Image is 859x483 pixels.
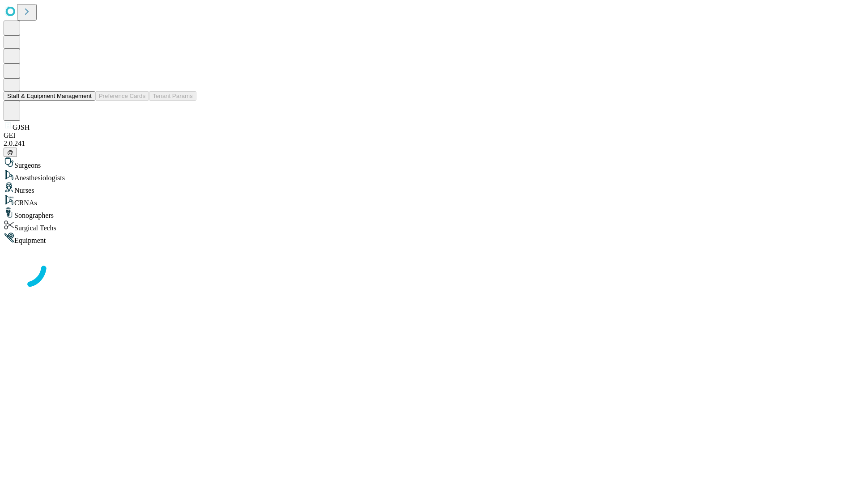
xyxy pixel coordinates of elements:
[13,123,30,131] span: GJSH
[4,169,855,182] div: Anesthesiologists
[4,182,855,195] div: Nurses
[4,91,95,101] button: Staff & Equipment Management
[4,157,855,169] div: Surgeons
[7,149,13,156] span: @
[4,131,855,140] div: GEI
[4,232,855,245] div: Equipment
[4,148,17,157] button: @
[95,91,149,101] button: Preference Cards
[4,220,855,232] div: Surgical Techs
[4,195,855,207] div: CRNAs
[4,140,855,148] div: 2.0.241
[4,207,855,220] div: Sonographers
[149,91,196,101] button: Tenant Params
